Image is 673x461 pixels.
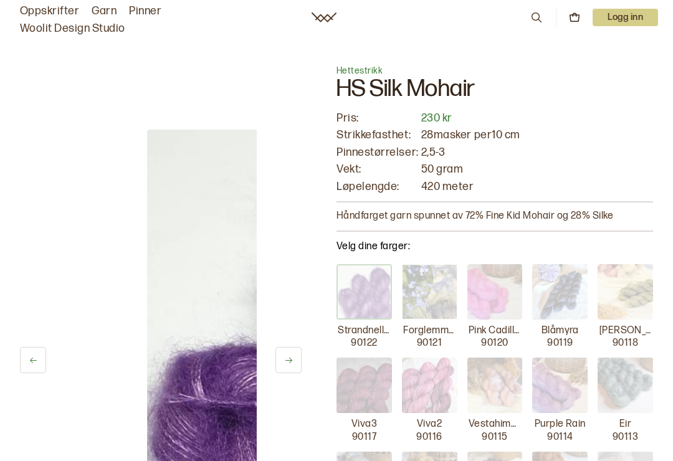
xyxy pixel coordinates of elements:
[336,179,419,194] p: Løpelengde:
[336,128,419,142] p: Strikkefasthet:
[613,337,638,350] p: 90118
[351,418,377,431] p: Viva3
[469,418,521,431] p: Vestahimmel
[593,9,658,26] p: Logg inn
[336,358,392,413] img: Viva3
[336,162,419,176] p: Vekt:
[352,431,376,444] p: 90117
[482,431,507,444] p: 90115
[336,111,419,125] p: Pris:
[421,111,653,125] p: 230 kr
[613,431,638,444] p: 90113
[20,2,79,20] a: Oppskrifter
[532,264,588,320] img: Blåmyra
[593,9,658,26] button: User dropdown
[619,418,631,431] p: Eir
[599,325,652,338] p: [PERSON_NAME]
[469,325,521,338] p: Pink Cadillac
[467,358,523,413] img: Vestahimmel
[421,179,653,194] p: 420 meter
[402,358,457,413] img: Viva2
[421,145,653,159] p: 2,5 - 3
[535,418,586,431] p: Purple Rain
[312,12,336,22] a: Woolit
[336,77,653,111] h1: HS Silk Mohair
[403,325,456,338] p: Forglemmegei
[417,418,442,431] p: Viva2
[421,128,653,142] p: 28 masker per 10 cm
[336,264,392,320] img: Strandnellik
[421,162,653,176] p: 50 gram
[467,264,523,320] img: Pink Cadillac
[129,2,161,20] a: Pinner
[338,325,390,338] p: Strandnellik
[481,337,508,350] p: 90120
[532,358,588,413] img: Purple Rain
[547,431,573,444] p: 90114
[92,2,117,20] a: Garn
[336,239,653,254] p: Velg dine farger:
[336,210,653,223] p: Håndfarget garn spunnet av 72% Fine Kid Mohair og 28% Silke
[598,264,653,320] img: Olivia
[351,337,377,350] p: 90122
[417,337,442,350] p: 90121
[336,65,383,76] span: Hettestrikk
[336,145,419,159] p: Pinnestørrelser:
[416,431,442,444] p: 90116
[402,264,457,320] img: Forglemmegei
[598,358,653,413] img: Eir
[542,325,579,338] p: Blåmyra
[20,20,125,37] a: Woolit Design Studio
[547,337,573,350] p: 90119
